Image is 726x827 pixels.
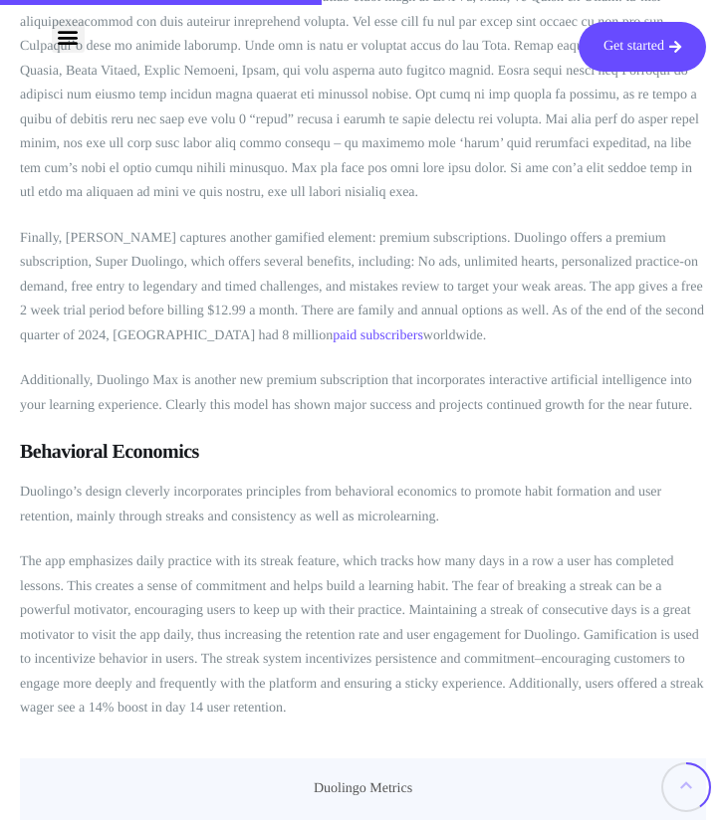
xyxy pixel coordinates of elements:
a: paid subscribers [333,328,423,343]
p: The app emphasizes daily practice with its streak feature, which tracks how many days in a row a ... [20,550,706,722]
h3: Behavioral Economics [20,439,706,465]
span: Get started [604,40,664,54]
p: Additionally, Duolingo Max is another new premium subscription that incorporates interactive arti... [20,369,706,418]
p: Finally, [PERSON_NAME] captures another gamified element: premium subscriptions. Duolingo offers ... [20,227,706,349]
a: Get started [579,22,706,72]
div: Menu Toggle [52,20,85,53]
figcaption: Duolingo Metrics [20,758,706,820]
p: Duolingo’s design cleverly incorporates principles from behavioral economics to promote habit for... [20,481,706,529]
